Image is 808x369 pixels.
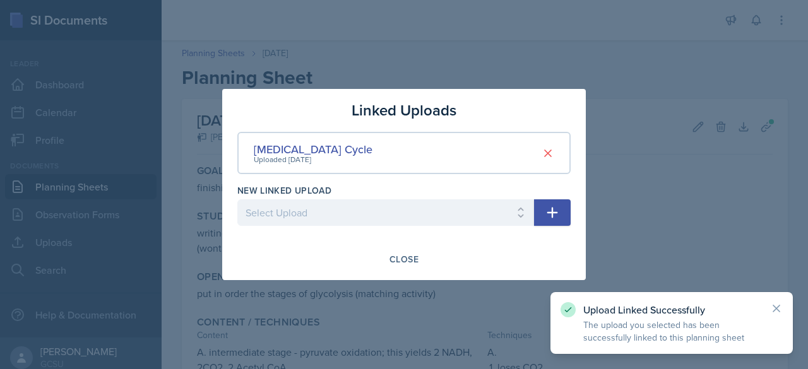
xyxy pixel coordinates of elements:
[583,303,760,316] p: Upload Linked Successfully
[352,99,456,122] h3: Linked Uploads
[254,154,372,165] div: Uploaded [DATE]
[389,254,419,264] div: Close
[583,319,760,344] p: The upload you selected has been successfully linked to this planning sheet
[254,141,372,158] div: [MEDICAL_DATA] Cycle
[381,249,427,270] button: Close
[237,184,331,197] label: New Linked Upload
